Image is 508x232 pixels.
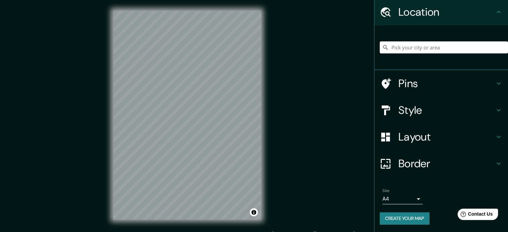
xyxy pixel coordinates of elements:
h4: Location [398,5,495,19]
div: Style [374,97,508,124]
h4: Style [398,103,495,117]
h4: Layout [398,130,495,144]
iframe: Help widget launcher [449,206,501,225]
h4: Pins [398,77,495,90]
label: Size [382,188,389,194]
button: Toggle attribution [250,208,258,216]
div: Pins [374,70,508,97]
h4: Border [398,157,495,170]
div: Border [374,150,508,177]
div: Layout [374,124,508,150]
canvas: Map [113,11,261,220]
div: A4 [382,194,422,204]
input: Pick your city or area [380,41,508,53]
button: Create your map [380,212,430,225]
